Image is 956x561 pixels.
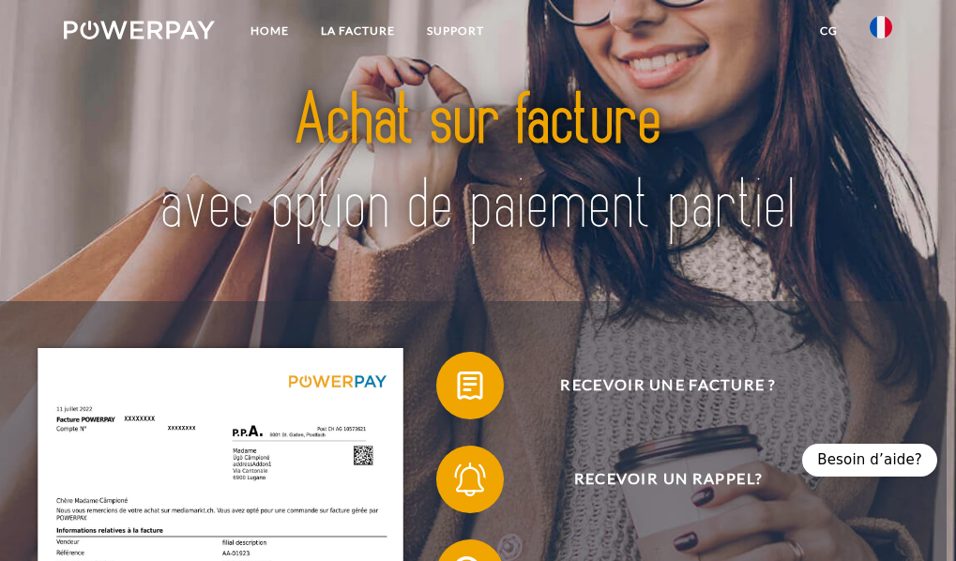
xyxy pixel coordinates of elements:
[436,446,875,513] button: Recevoir un rappel?
[64,21,215,39] img: logo-powerpay-white.svg
[449,365,492,407] img: qb_bill.svg
[870,16,892,38] img: fr
[449,459,492,501] img: qb_bell.svg
[147,56,809,272] img: title-powerpay_fr.svg
[235,14,305,48] a: Home
[411,14,500,48] a: Support
[462,446,875,513] span: Recevoir un rappel?
[462,352,875,419] span: Recevoir une facture ?
[305,14,411,48] a: LA FACTURE
[412,442,900,517] a: Recevoir un rappel?
[804,14,854,48] a: CG
[436,352,875,419] button: Recevoir une facture ?
[412,348,900,423] a: Recevoir une facture ?
[802,444,937,477] div: Besoin d’aide?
